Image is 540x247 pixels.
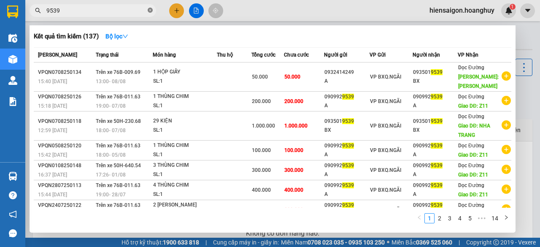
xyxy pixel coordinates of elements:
span: Giao DĐ: Z11 [458,192,488,198]
span: Trên xe 76B-011.63 [96,94,140,100]
span: 1.000.000 [252,123,275,129]
span: Giao DĐ: NHA TRANG [458,123,490,138]
li: Next Page [501,213,511,223]
span: message [9,229,17,237]
span: Món hàng [153,52,176,58]
span: 1.000.000 [284,123,308,129]
span: left [417,215,422,220]
span: VP BXQ.NGÃI [370,147,401,153]
span: Giao DĐ: Z11 [458,103,488,109]
span: plus-circle [502,185,511,194]
span: plus-circle [502,204,511,214]
div: VPQN0508250120 [38,141,93,150]
div: VPQN2407250122 [38,201,93,210]
span: 19:00 - 28/07 [96,192,126,198]
li: Previous Page [414,213,424,223]
div: 093501 [324,117,369,126]
span: Dọc Đường [458,94,484,100]
span: Dọc Đường [458,143,484,149]
div: 093501 [413,117,458,126]
div: BX [413,77,458,86]
div: VPQN2807250113 [38,181,93,190]
span: Người nhận [413,52,440,58]
span: Dọc Đường [458,163,484,168]
span: Người gửi [324,52,347,58]
span: plus-circle [502,120,511,130]
div: 4 THÙNG CHIM [153,181,216,190]
span: 12:59 [DATE] [38,128,67,133]
span: VP BXQ.NGÃI [370,123,401,129]
a: 1 [425,214,434,223]
div: BX [413,126,458,135]
div: SL: 1 [153,101,216,111]
a: 14 [489,214,501,223]
span: 9539 [431,143,443,149]
div: 090992 [324,141,369,150]
div: A [413,190,458,199]
div: SL: 1 [153,190,216,199]
span: 17:26 - 01/08 [96,172,126,178]
div: BX [324,126,369,135]
span: 9539 [342,143,354,149]
span: 300.000 [252,167,271,173]
span: 9539 [431,69,443,75]
span: 400.000 [284,187,303,193]
span: VP BXQ.NGÃI [370,207,401,213]
div: 093501 [413,68,458,77]
span: Chưa cước [284,52,309,58]
li: 14 [489,213,501,223]
div: 29 KIỆN [153,117,216,126]
div: VPQN0708250126 [38,92,93,101]
span: plus-circle [502,145,511,154]
span: Trên xe 50H-640.54 [96,163,141,168]
div: SL: 1 [153,77,216,86]
div: VPQN0708250118 [38,117,93,126]
div: 090992 [413,92,458,101]
div: VPQN0108250148 [38,161,93,170]
span: 9539 [342,182,354,188]
div: A [413,101,458,110]
div: SL: 1 [153,170,216,179]
span: 19:00 - 07/08 [96,103,126,109]
span: 9539 [431,163,443,168]
span: 9539 [342,94,354,100]
span: VP Gửi [370,52,386,58]
li: 4 [455,213,465,223]
div: SL: 1 [153,126,216,135]
span: Giao DĐ: Z11 [458,152,488,158]
span: Trên xe 76B-011.63 [96,182,140,188]
span: plus-circle [502,71,511,81]
span: Dọc Đường [458,202,484,208]
span: 18:00 - 07/08 [96,128,126,133]
div: A [324,101,369,110]
div: VPQN0708250134 [38,68,93,77]
div: SL: 1 [153,150,216,160]
img: warehouse-icon [8,34,17,43]
div: 090992 [413,201,458,210]
span: [PERSON_NAME]: [PERSON_NAME] [458,74,499,89]
span: Thu hộ [217,52,233,58]
span: close-circle [148,8,153,13]
div: 090992 [324,201,369,210]
div: A [324,190,369,199]
img: solution-icon [8,97,17,106]
span: close-circle [148,7,153,15]
span: 100.000 [252,147,271,153]
input: Tìm tên, số ĐT hoặc mã đơn [46,6,146,15]
span: 13:00 - 08/08 [96,79,126,84]
h3: Kết quả tìm kiếm ( 137 ) [34,32,99,41]
span: 16:37 [DATE] [38,172,67,178]
span: 9539 [431,118,443,124]
span: ••• [475,213,489,223]
span: 100.000 [284,147,303,153]
span: 50.000 [284,74,300,80]
div: 090992 [324,161,369,170]
div: A [413,150,458,159]
span: Dọc Đường [458,114,484,119]
img: logo-vxr [7,5,18,18]
span: 9539 [342,118,354,124]
span: VP BXQ.NGÃI [370,74,401,80]
div: 090992 [413,141,458,150]
div: A [413,170,458,179]
span: VP Nhận [458,52,478,58]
